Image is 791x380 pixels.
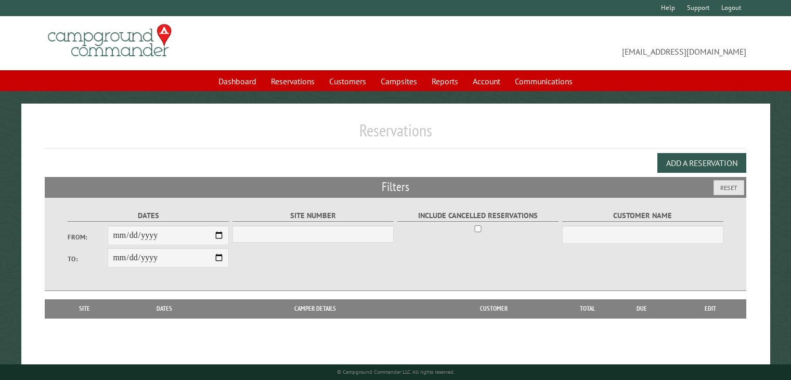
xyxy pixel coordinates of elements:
h1: Reservations [45,120,746,149]
a: Account [466,71,507,91]
img: Campground Commander [45,20,175,61]
th: Dates [119,299,210,318]
th: Camper Details [210,299,421,318]
th: Edit [675,299,746,318]
small: © Campground Commander LLC. All rights reserved. [337,369,455,375]
span: [EMAIL_ADDRESS][DOMAIN_NAME] [396,29,746,58]
th: Total [567,299,608,318]
button: Add a Reservation [657,153,746,173]
label: To: [68,254,108,264]
label: Dates [68,210,229,222]
label: From: [68,232,108,242]
th: Customer [421,299,567,318]
th: Site [50,299,119,318]
label: Customer Name [562,210,724,222]
a: Communications [509,71,579,91]
th: Due [608,299,675,318]
label: Include Cancelled Reservations [397,210,559,222]
a: Reservations [265,71,321,91]
a: Reports [425,71,464,91]
a: Dashboard [212,71,263,91]
button: Reset [714,180,744,195]
label: Site Number [232,210,394,222]
a: Customers [323,71,372,91]
a: Campsites [374,71,423,91]
h2: Filters [45,177,746,197]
